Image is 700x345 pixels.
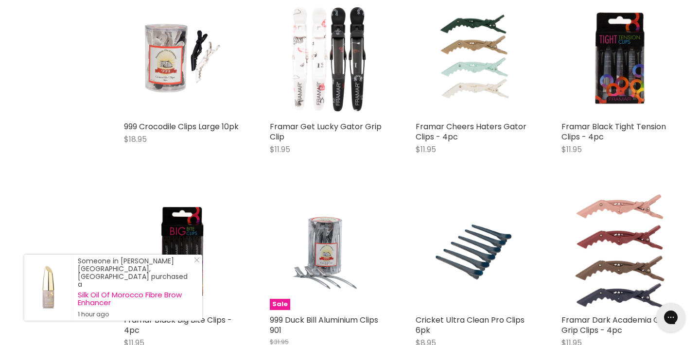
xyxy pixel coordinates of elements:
a: 999 Crocodile Clips Large 10pk [124,121,239,132]
img: 999 Duck Bill Aluminium Clips 901 [289,193,367,310]
img: Framar Black Big Bite Clips - 4pc [124,193,241,310]
a: Framar Get Lucky Gator Grip Clip [270,121,382,142]
span: $18.95 [124,134,147,145]
img: Framar Dark Academia Gator Grip Clips - 4pc [561,193,678,310]
span: $11.95 [416,144,436,155]
span: $11.95 [270,144,290,155]
a: Framar Dark Academia Gator Grip Clips - 4pc [561,314,676,336]
div: Someone in [PERSON_NAME][GEOGRAPHIC_DATA], [GEOGRAPHIC_DATA] purchased a [78,257,192,318]
a: 999 Duck Bill Aluminium Clips 901Sale [270,193,386,310]
a: Framar Black Big Bite Clips - 4pc [124,314,232,336]
span: Sale [270,299,290,310]
a: Close Notification [190,257,200,267]
a: Visit product page [24,255,73,321]
a: 999 Duck Bill Aluminium Clips 901 [270,314,378,336]
span: $11.95 [561,144,582,155]
a: Silk Oil Of Morocco Fibre Brow Enhancer [78,291,192,307]
img: Cricket Ultra Clean Pro Clips 6pk [435,193,513,310]
iframe: Gorgias live chat messenger [651,299,690,335]
a: Cricket Ultra Clean Pro Clips 6pk [416,193,532,310]
small: 1 hour ago [78,310,192,318]
svg: Close Icon [194,257,200,263]
a: Framar Black Tight Tension Clips - 4pc [561,121,666,142]
a: Cricket Ultra Clean Pro Clips 6pk [416,314,525,336]
a: Framar Cheers Haters Gator Clips - 4pc [416,121,526,142]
